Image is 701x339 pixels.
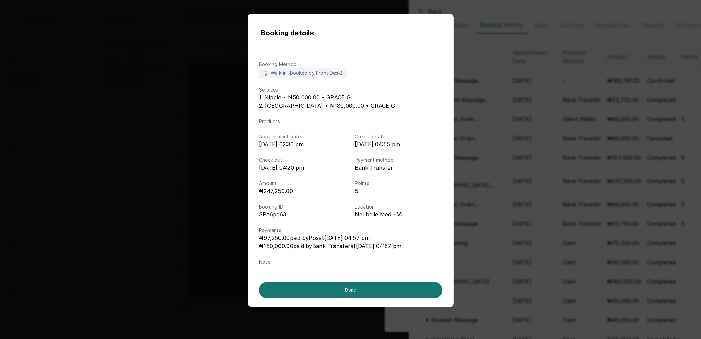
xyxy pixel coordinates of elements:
[259,242,442,250] p: ₦150,000.00 paid by Bank Transfer at [DATE] 04:57 pm
[355,187,442,195] p: 5
[355,180,442,187] p: Points
[355,140,442,148] p: [DATE] 04:55 pm
[355,163,442,172] p: Bank Transfer
[259,140,347,148] p: [DATE] 02:30 pm
[355,157,442,163] p: Payment method
[259,102,442,110] p: 2. [GEOGRAPHIC_DATA] • ₦180,000.00 • GRACE G
[355,203,442,210] p: Location
[259,163,347,172] p: [DATE] 04:20 pm
[355,210,442,219] p: Neubelle Med - VI
[259,93,442,102] p: 1. Nipple • ₦50,000.00 • GRACE G
[259,227,442,234] p: Payments
[259,157,347,163] p: Check out
[259,68,347,78] label: 🚶 Walk-in (booked by Front Desk)
[259,86,442,93] p: Services
[259,187,347,195] p: ₦247,250.00
[260,28,314,39] h1: Booking details
[259,258,442,265] p: Note
[259,282,442,298] button: Done
[259,234,442,242] p: ₦97,250.00 paid by Pos at [DATE] 04:57 pm
[259,61,442,68] p: Booking Method
[259,180,347,187] p: Amount
[259,210,347,219] p: SPa6pc63
[259,118,442,125] p: Products
[259,203,347,210] p: Booking ID
[355,133,442,140] p: Created date
[259,133,347,140] p: Appointment date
